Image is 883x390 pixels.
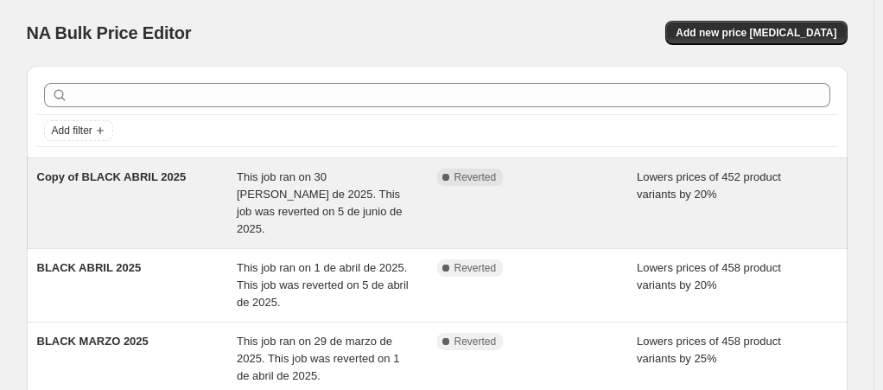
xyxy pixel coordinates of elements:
[237,335,399,382] span: This job ran on 29 de marzo de 2025. This job was reverted on 1 de abril de 2025.
[454,170,497,184] span: Reverted
[637,335,781,365] span: Lowers prices of 458 product variants by 25%
[665,21,847,45] button: Add new price [MEDICAL_DATA]
[454,335,497,348] span: Reverted
[52,124,92,137] span: Add filter
[454,261,497,275] span: Reverted
[44,120,113,141] button: Add filter
[676,26,836,40] span: Add new price [MEDICAL_DATA]
[637,261,781,291] span: Lowers prices of 458 product variants by 20%
[27,23,192,42] span: NA Bulk Price Editor
[37,170,187,183] span: Copy of BLACK ABRIL 2025
[237,261,409,309] span: This job ran on 1 de abril de 2025. This job was reverted on 5 de abril de 2025.
[37,335,149,348] span: BLACK MARZO 2025
[237,170,403,235] span: This job ran on 30 [PERSON_NAME] de 2025. This job was reverted on 5 de junio de 2025.
[637,170,781,201] span: Lowers prices of 452 product variants by 20%
[37,261,142,274] span: BLACK ABRIL 2025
